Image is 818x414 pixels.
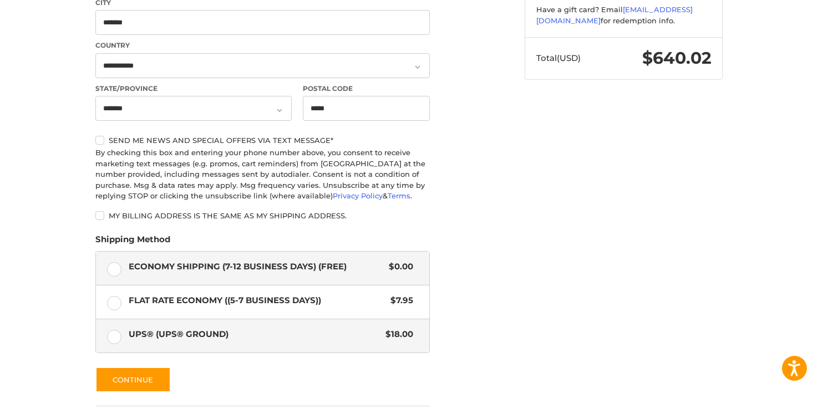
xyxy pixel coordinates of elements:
[129,294,385,307] span: Flat Rate Economy ((5-7 Business Days))
[536,4,712,26] div: Have a gift card? Email for redemption info.
[536,53,581,63] span: Total (USD)
[95,147,430,202] div: By checking this box and entering your phone number above, you consent to receive marketing text ...
[95,136,430,145] label: Send me news and special offers via text message*
[726,384,818,414] iframe: Google Customer Reviews
[129,260,384,273] span: Economy Shipping (7-12 Business Days) (Free)
[95,367,171,392] button: Continue
[95,233,170,251] legend: Shipping Method
[95,211,430,220] label: My billing address is the same as my shipping address.
[642,48,712,68] span: $640.02
[333,191,383,200] a: Privacy Policy
[385,294,413,307] span: $7.95
[380,328,413,341] span: $18.00
[388,191,410,200] a: Terms
[129,328,380,341] span: UPS® (UPS® Ground)
[383,260,413,273] span: $0.00
[303,84,430,94] label: Postal Code
[536,5,693,25] a: [EMAIL_ADDRESS][DOMAIN_NAME]
[95,40,430,50] label: Country
[95,84,292,94] label: State/Province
